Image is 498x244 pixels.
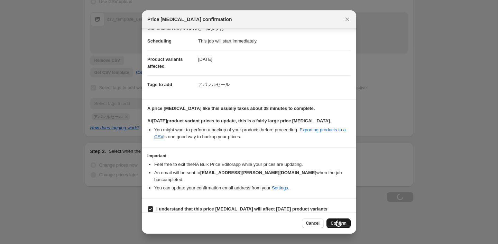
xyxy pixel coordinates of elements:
[306,220,320,226] span: Cancel
[147,106,315,111] b: A price [MEDICAL_DATA] like this usually takes about 38 minutes to complete.
[147,38,172,44] span: Scheduling
[198,50,351,68] dd: [DATE]
[154,185,351,191] li: You can update your confirmation email address from your .
[156,206,328,212] b: I understand that this price [MEDICAL_DATA] will affect [DATE] product variants
[198,32,351,50] dd: This job will start immediately.
[147,16,232,23] span: Price [MEDICAL_DATA] confirmation
[147,57,183,69] span: Product variants affected
[154,161,351,168] li: Feel free to exit the NA Bulk Price Editor app while your prices are updating.
[154,127,346,139] a: Exporting products to a CSV
[179,26,224,31] b: アパレルセールタグ付
[154,169,351,183] li: An email will be sent to when the job has completed .
[198,75,351,94] dd: アパレルセール
[147,118,331,123] b: At [DATE] product variant prices to update, this is a fairly large price [MEDICAL_DATA].
[147,25,351,32] p: Confirmation for
[147,153,351,159] h3: Important
[200,170,316,175] b: [EMAIL_ADDRESS][PERSON_NAME][DOMAIN_NAME]
[302,218,324,228] button: Cancel
[147,82,172,87] span: Tags to add
[272,185,288,190] a: Settings
[342,15,352,24] button: Close
[154,126,351,140] li: You might want to perform a backup of your products before proceeding. is one good way to backup ...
